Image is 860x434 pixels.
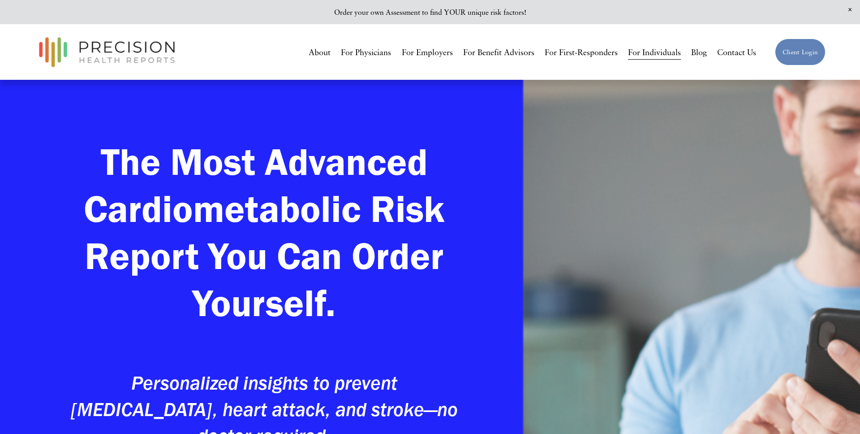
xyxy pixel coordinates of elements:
[463,44,534,61] a: For Benefit Advisors
[545,44,618,61] a: For First-Responders
[628,44,681,61] a: For Individuals
[691,44,707,61] a: Blog
[309,44,331,61] a: About
[402,44,453,61] a: For Employers
[34,33,180,71] img: Precision Health Reports
[699,319,860,434] iframe: Chat Widget
[84,139,454,325] strong: The Most Advanced Cardiometabolic Risk Report You Can Order Yourself.
[341,44,391,61] a: For Physicians
[717,44,756,61] a: Contact Us
[775,39,826,65] a: Client Login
